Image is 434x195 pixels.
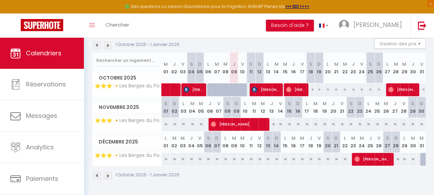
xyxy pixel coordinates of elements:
th: 17 [298,131,307,152]
th: 01 [162,53,170,83]
div: 70 [170,153,179,166]
div: 70 [267,118,276,131]
abbr: M [223,61,228,67]
div: 70 [390,118,399,131]
th: 30 [408,53,417,83]
th: 14 [276,97,285,118]
abbr: V [420,61,423,67]
th: 09 [230,131,238,152]
th: 07 [213,131,221,152]
abbr: V [181,61,184,67]
th: 17 [302,97,311,118]
abbr: L [367,100,369,107]
div: 70 [195,153,204,166]
th: 01 [162,97,171,118]
div: 71 [349,83,358,96]
th: 07 [214,97,223,118]
abbr: M [375,100,379,107]
abbr: M [283,61,287,67]
abbr: D [234,100,238,107]
abbr: L [284,135,286,141]
th: 08 [221,53,230,83]
button: Gestion des prix [374,38,426,49]
th: 23 [349,131,358,152]
abbr: J [369,135,372,141]
div: 70 [408,118,417,131]
abbr: M [419,135,424,141]
div: 70 [188,118,197,131]
th: 30 [408,131,417,152]
th: 14 [272,53,281,83]
img: Super Booking [21,19,63,31]
abbr: M [190,100,194,107]
th: 30 [417,97,426,118]
th: 13 [267,97,276,118]
abbr: L [207,61,209,67]
abbr: D [419,100,423,107]
div: 70 [213,153,221,166]
th: 23 [349,53,358,83]
th: 28 [392,131,400,152]
div: 70 [162,153,170,166]
th: 21 [332,131,340,152]
div: 71 [366,83,375,96]
th: 23 [355,97,364,118]
th: 08 [223,97,232,118]
img: logout [418,21,426,30]
div: 71 [306,83,315,96]
div: 70 [197,118,206,131]
div: 70 [392,153,400,166]
th: 15 [281,131,289,152]
th: 24 [357,53,366,83]
th: 18 [311,97,320,118]
abbr: S [190,61,193,67]
div: 70 [272,153,281,166]
span: Analytics [26,143,54,151]
abbr: J [332,100,335,107]
strong: >>> ICI <<<< [285,3,309,9]
th: 10 [238,53,247,83]
span: Novembre 2025 [93,102,161,112]
th: 10 [238,131,247,152]
abbr: V [360,61,363,67]
th: 22 [340,131,349,152]
div: 70 [276,118,285,131]
th: 05 [195,53,204,83]
th: 12 [255,131,264,152]
abbr: J [190,135,193,141]
abbr: S [369,61,372,67]
div: 70 [417,118,426,131]
div: 70 [346,118,355,131]
abbr: D [317,61,321,67]
abbr: S [288,100,291,107]
span: [PERSON_NAME] [286,83,305,96]
th: 28 [392,53,400,83]
th: 17 [298,53,307,83]
abbr: S [386,135,389,141]
abbr: D [394,135,397,141]
th: 29 [400,131,409,152]
th: 06 [204,131,213,152]
abbr: M [232,135,236,141]
abbr: J [250,135,252,141]
abbr: M [274,61,279,67]
abbr: D [198,61,202,67]
th: 13 [264,53,272,83]
p: 1 Octobre 2025 - 1 Janvier 2026 [116,41,180,48]
th: 29 [408,97,417,118]
div: 70 [238,153,247,166]
th: 04 [187,131,196,152]
abbr: J [209,100,211,107]
abbr: S [249,61,252,67]
abbr: M [351,135,355,141]
abbr: M [322,100,327,107]
th: 05 [197,97,206,118]
th: 22 [346,97,355,118]
div: 70 [170,118,179,131]
div: 70 [364,118,373,131]
div: 70 [329,118,338,131]
div: 70 [400,153,409,166]
abbr: S [326,135,329,141]
th: 24 [357,131,366,152]
div: 71 [340,83,349,96]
